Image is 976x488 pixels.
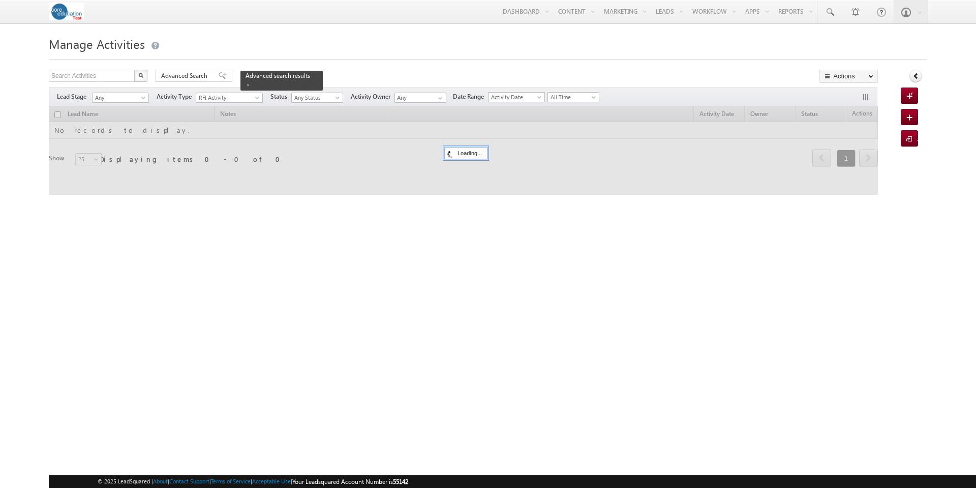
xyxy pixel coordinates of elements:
[169,478,209,484] a: Contact Support
[49,36,145,52] span: Manage Activities
[292,478,408,485] span: Your Leadsquared Account Number is
[196,93,263,103] a: RFI Activity
[351,92,394,101] span: Activity Owner
[292,93,340,102] span: Any Status
[93,93,145,102] span: Any
[270,92,291,101] span: Status
[92,93,149,103] a: Any
[444,147,487,159] div: Loading...
[489,93,541,102] span: Activity Date
[548,93,596,102] span: All Time
[157,92,196,101] span: Activity Type
[246,72,310,79] span: Advanced search results
[57,92,90,101] span: Lead Stage
[488,92,545,102] a: Activity Date
[394,93,446,103] input: Type to Search
[196,93,258,102] span: RFI Activity
[211,478,251,484] a: Terms of Service
[547,92,599,102] a: All Time
[98,477,408,486] span: © 2025 LeadSquared | | | | |
[819,70,878,82] button: Actions
[153,478,168,484] a: About
[453,92,488,101] span: Date Range
[433,93,445,103] a: Show All Items
[252,478,291,484] a: Acceptable Use
[393,478,408,485] span: 55142
[138,73,143,78] img: Search
[161,71,210,80] span: Advanced Search
[291,93,343,103] a: Any Status
[49,3,84,20] img: Custom Logo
